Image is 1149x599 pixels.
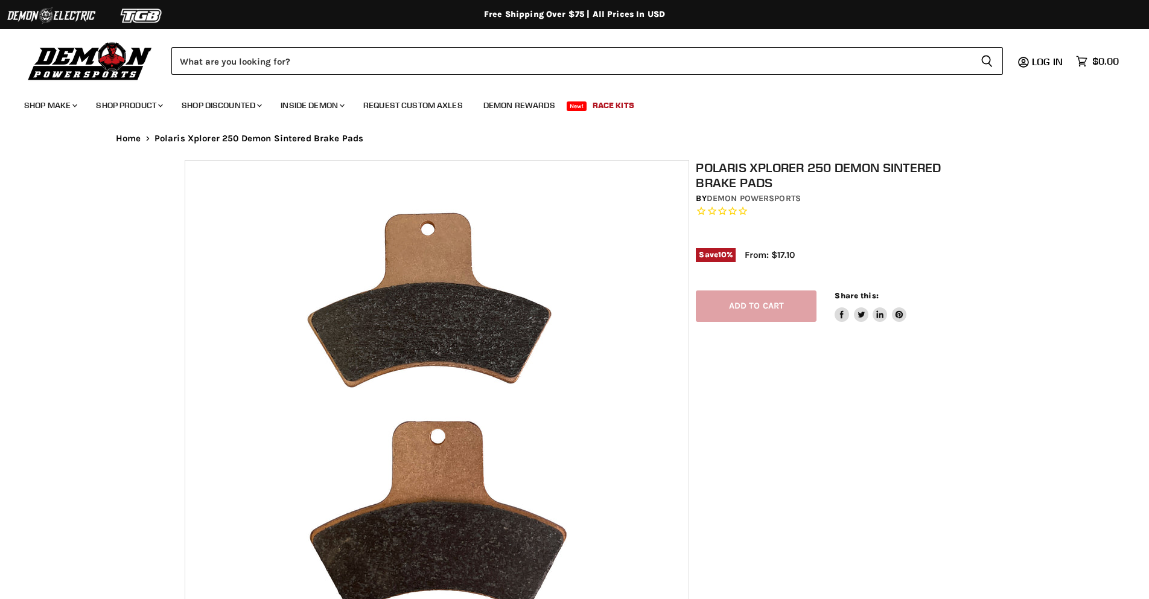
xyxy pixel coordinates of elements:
button: Search [971,47,1003,75]
a: Home [116,133,141,144]
div: Free Shipping Over $75 | All Prices In USD [92,9,1057,20]
a: Demon Rewards [474,93,564,118]
a: $0.00 [1070,53,1125,70]
nav: Breadcrumbs [92,133,1057,144]
div: by [696,192,971,205]
span: Share this: [835,291,878,300]
a: Race Kits [584,93,643,118]
a: Request Custom Axles [354,93,472,118]
a: Log in [1026,56,1070,67]
h1: Polaris Xplorer 250 Demon Sintered Brake Pads [696,160,971,190]
a: Shop Discounted [173,93,269,118]
input: Search [171,47,971,75]
img: Demon Electric Logo 2 [6,4,97,27]
span: Polaris Xplorer 250 Demon Sintered Brake Pads [154,133,364,144]
span: $0.00 [1092,56,1119,67]
span: From: $17.10 [745,249,795,260]
ul: Main menu [15,88,1116,118]
span: Rated 0.0 out of 5 stars 0 reviews [696,205,971,218]
span: 10 [718,250,727,259]
a: Inside Demon [272,93,352,118]
a: Shop Make [15,93,84,118]
aside: Share this: [835,290,906,322]
a: Shop Product [87,93,170,118]
form: Product [171,47,1003,75]
a: Demon Powersports [707,193,801,203]
img: Demon Powersports [24,39,156,82]
img: TGB Logo 2 [97,4,187,27]
span: New! [567,101,587,111]
span: Log in [1032,56,1063,68]
span: Save % [696,248,736,261]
